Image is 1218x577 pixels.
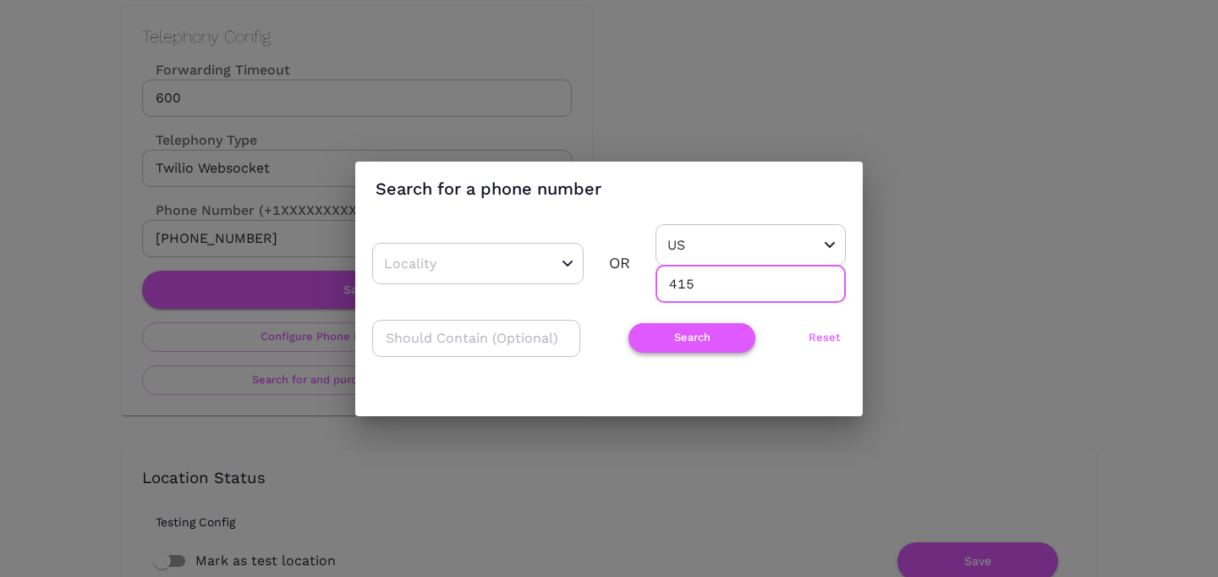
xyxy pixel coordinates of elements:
button: Open [820,234,840,255]
div: OR [609,250,630,276]
button: Search [628,323,755,353]
input: Area Code [656,266,846,303]
input: Should Contain (Optional) [372,320,580,357]
input: Country [663,232,786,258]
button: Reset [804,323,846,353]
h2: Search for a phone number [355,162,863,216]
input: Locality [380,250,524,277]
button: Open [557,253,578,273]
